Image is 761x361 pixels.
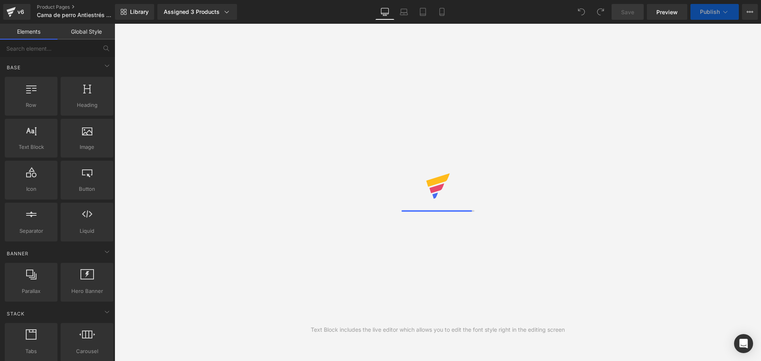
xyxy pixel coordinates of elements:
button: Undo [574,4,589,20]
div: Text Block includes the live editor which allows you to edit the font style right in the editing ... [311,325,565,334]
span: Carousel [63,347,111,355]
span: Stack [6,310,25,317]
button: Publish [690,4,739,20]
span: Icon [7,185,55,193]
span: Library [130,8,149,15]
button: Redo [593,4,608,20]
div: v6 [16,7,26,17]
a: Tablet [413,4,432,20]
a: Mobile [432,4,451,20]
a: Preview [647,4,687,20]
span: Tabs [7,347,55,355]
span: Save [621,8,634,16]
span: Preview [656,8,678,16]
a: Global Style [57,24,115,40]
div: Open Intercom Messenger [734,334,753,353]
a: v6 [3,4,31,20]
a: Product Pages [37,4,128,10]
button: More [742,4,758,20]
span: Liquid [63,227,111,235]
span: Publish [700,9,720,15]
div: Assigned 3 Products [164,8,231,16]
span: Parallax [7,287,55,295]
span: Separator [7,227,55,235]
a: Desktop [375,4,394,20]
span: Image [63,143,111,151]
span: Row [7,101,55,109]
span: Hero Banner [63,287,111,295]
span: Banner [6,250,29,257]
span: Button [63,185,111,193]
span: Cama de perro Antiestrés The Dogs Chile [37,12,113,18]
a: New Library [115,4,154,20]
a: Laptop [394,4,413,20]
span: Base [6,64,21,71]
span: Text Block [7,143,55,151]
span: Heading [63,101,111,109]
